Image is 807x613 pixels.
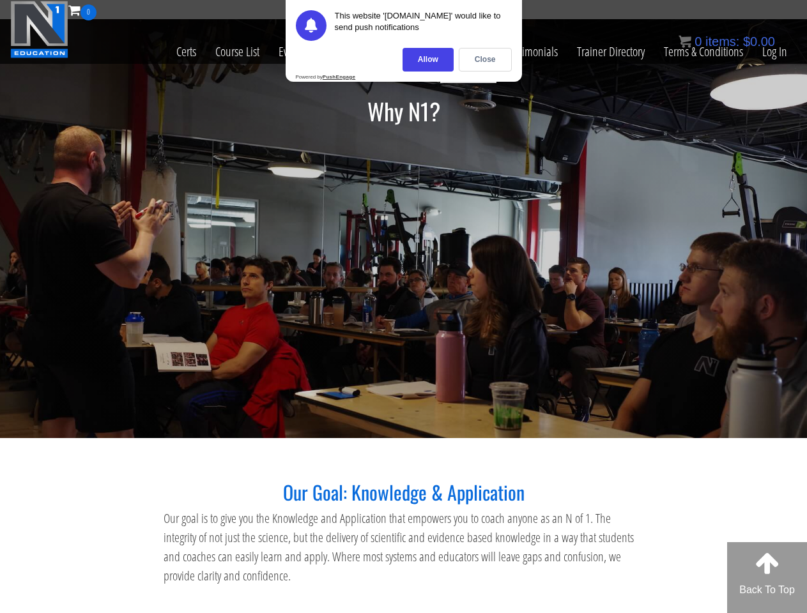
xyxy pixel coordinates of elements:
[68,1,96,19] a: 0
[743,34,775,49] bdi: 0.00
[654,20,753,83] a: Terms & Conditions
[206,20,269,83] a: Course List
[679,34,775,49] a: 0 items: $0.00
[403,48,454,72] div: Allow
[10,1,68,58] img: n1-education
[164,481,644,503] h2: Our Goal: Knowledge & Application
[743,34,750,49] span: $
[269,20,314,83] a: Events
[323,74,355,80] strong: PushEngage
[296,74,356,80] div: Powered by
[496,20,567,83] a: Testimonials
[335,10,512,41] div: This website '[DOMAIN_NAME]' would like to send push notifications
[753,20,797,83] a: Log In
[164,509,644,586] p: Our goal is to give you the Knowledge and Application that empowers you to coach anyone as an N o...
[459,48,512,72] div: Close
[567,20,654,83] a: Trainer Directory
[81,4,96,20] span: 0
[167,20,206,83] a: Certs
[695,34,702,49] span: 0
[679,35,691,48] img: icon11.png
[705,34,739,49] span: items:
